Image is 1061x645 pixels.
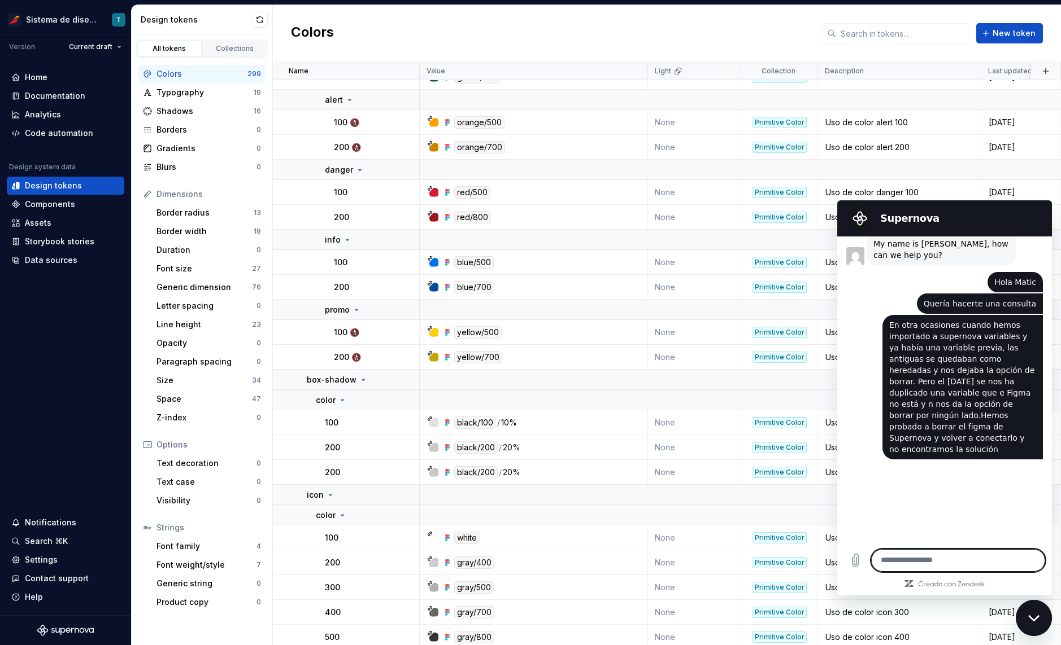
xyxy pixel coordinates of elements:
p: 200 [325,467,340,478]
div: black/200 [454,441,498,454]
a: Text decoration0 [152,454,266,472]
td: None [648,550,741,575]
a: Border width18 [152,222,266,240]
div: 0 [256,144,261,153]
a: Shadows16 [138,102,266,120]
p: 200 🚷 [334,142,361,153]
div: Colors [156,68,247,80]
div: blue/700 [454,281,494,293]
div: 76 [252,283,261,292]
iframe: Ventana de mensajería [837,200,1052,595]
div: blue/500 [454,256,494,269]
td: None [648,110,741,135]
td: None [648,135,741,160]
div: Uso de color sombra 200 [819,467,980,478]
div: Settings [25,554,58,565]
div: 0 [256,125,261,134]
div: 23 [252,320,261,329]
div: Uso de color alert 200 [819,142,980,153]
div: Primitive Color [753,187,807,198]
button: Sistema de diseño IberiaT [2,7,129,32]
div: Border radius [156,207,254,218]
div: 4 [256,542,261,551]
button: Notifications [7,514,124,532]
div: 0 [256,245,261,255]
div: 299 [247,69,261,78]
div: Design tokens [141,14,252,25]
div: 13 [254,208,261,217]
td: None [648,275,741,300]
p: Value [427,67,445,76]
button: Current draft [64,39,127,55]
div: Primitive Color [753,442,807,453]
div: black/200 [454,466,498,479]
div: Design tokens [25,180,82,191]
a: Font weight/style7 [152,556,266,574]
p: 100 🚷 [334,117,359,128]
div: gray/700 [454,606,494,618]
td: None [648,410,741,435]
div: gray/800 [454,631,494,643]
p: Light [655,67,671,76]
div: / [499,441,502,454]
div: Font size [156,263,252,274]
div: 0 [256,598,261,607]
div: Gradients [156,143,256,154]
div: / [499,466,502,479]
div: 0 [256,477,261,486]
div: Product copy [156,596,256,608]
div: Uso de color info 200 [819,257,980,268]
div: Typography [156,87,254,98]
div: Border width [156,226,254,237]
div: Contact support [25,573,89,584]
td: None [648,250,741,275]
div: Primitive Color [753,582,807,593]
div: Uso de color icon 300 [819,607,980,618]
div: [DATE] [982,607,1059,618]
a: Colors299 [138,65,266,83]
td: None [648,460,741,485]
div: [DATE] [982,631,1059,643]
div: [DATE] [982,142,1059,153]
p: 100 🚷 [334,327,359,338]
div: Code automation [25,128,93,139]
p: 100 [325,417,338,428]
div: Home [25,72,47,83]
a: Borders0 [138,121,266,139]
a: Size34 [152,371,266,389]
div: orange/500 [454,116,505,129]
div: Font family [156,541,256,552]
div: Assets [25,217,51,229]
div: 0 [256,301,261,310]
div: Primitive Color [753,142,807,153]
div: Primitive Color [753,532,807,543]
div: 7 [256,560,261,569]
td: None [648,180,741,205]
div: Letter spacing [156,300,256,311]
div: Uso de color info 200 [819,282,980,293]
span: New token [993,28,1036,39]
div: Storybook stories [25,236,94,247]
td: None [648,205,741,230]
a: Data sources [7,251,124,269]
a: Documentation [7,87,124,105]
div: Dimensions [156,188,261,200]
div: Uso de color alert 100 [819,117,980,128]
p: 100 [334,257,347,268]
div: Uso de color promo 200 [819,352,980,363]
p: 100 [334,187,347,198]
span: Current draft [69,42,112,51]
div: 0 [256,163,261,172]
p: Collection [762,67,795,76]
a: Z-index0 [152,409,266,427]
div: Uso de color sombra 100 [819,442,980,453]
td: None [648,320,741,345]
a: Design tokens [7,177,124,195]
div: Text decoration [156,458,256,469]
div: Primitive Color [753,327,807,338]
a: Font size27 [152,260,266,278]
